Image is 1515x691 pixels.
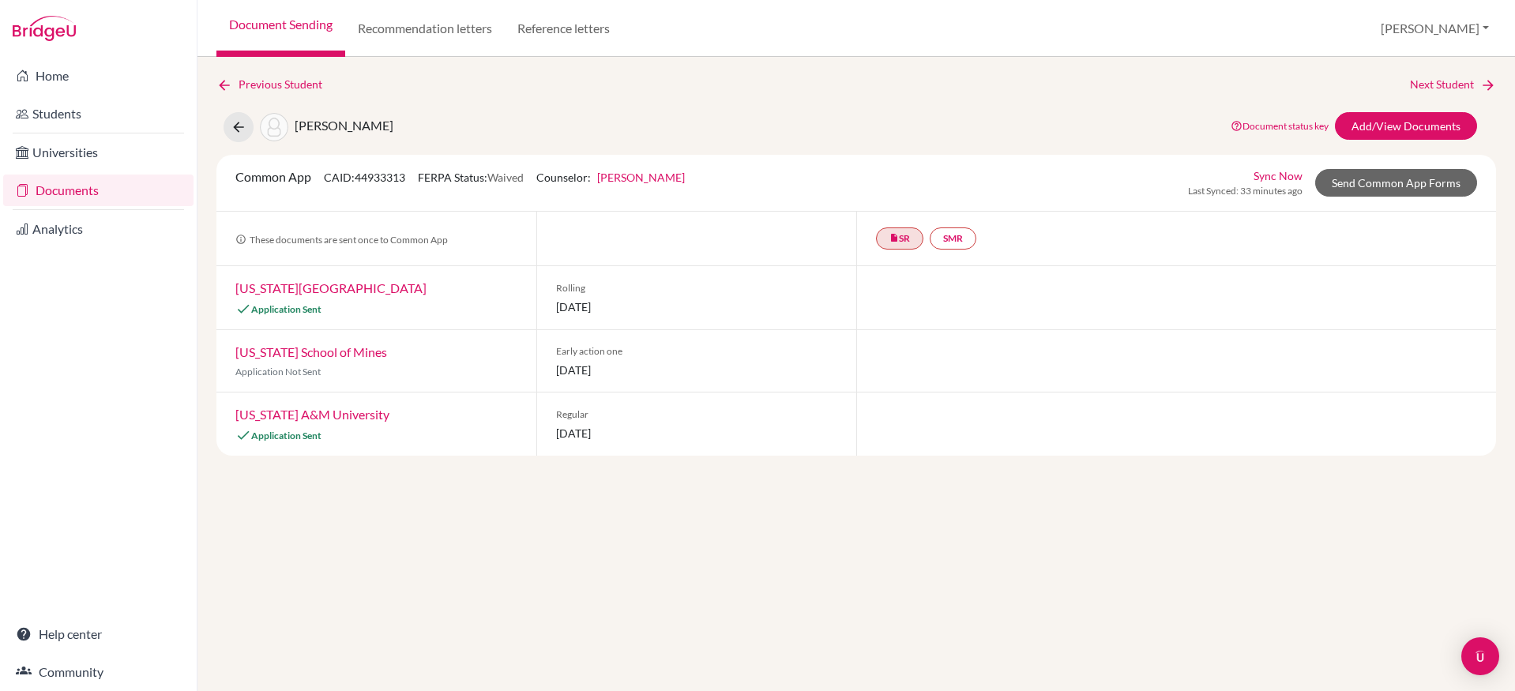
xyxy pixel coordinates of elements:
span: Early action one [556,344,837,359]
a: Help center [3,618,194,650]
span: Application Sent [251,303,321,315]
i: insert_drive_file [889,233,899,242]
a: Community [3,656,194,688]
span: [DATE] [556,299,837,315]
span: [DATE] [556,362,837,378]
a: Add/View Documents [1335,112,1477,140]
a: Documents [3,175,194,206]
span: Regular [556,407,837,422]
div: Open Intercom Messenger [1461,637,1499,675]
a: [US_STATE] School of Mines [235,344,387,359]
a: Sync Now [1254,167,1303,184]
span: CAID: 44933313 [324,171,405,184]
a: Document status key [1231,120,1329,132]
a: [PERSON_NAME] [597,171,685,184]
span: [PERSON_NAME] [295,118,393,133]
span: Waived [487,171,524,184]
a: [US_STATE][GEOGRAPHIC_DATA] [235,280,427,295]
span: [DATE] [556,425,837,441]
button: [PERSON_NAME] [1374,13,1496,43]
a: Home [3,60,194,92]
img: Bridge-U [13,16,76,41]
a: Analytics [3,213,194,245]
a: Previous Student [216,76,335,93]
span: These documents are sent once to Common App [235,234,448,246]
a: insert_drive_fileSR [876,227,923,250]
span: Common App [235,169,311,184]
a: Universities [3,137,194,168]
span: Application Not Sent [235,366,321,377]
span: Last Synced: 33 minutes ago [1188,184,1303,198]
a: SMR [930,227,976,250]
span: Counselor: [536,171,685,184]
a: [US_STATE] A&M University [235,407,389,422]
a: Next Student [1410,76,1496,93]
span: Rolling [556,281,837,295]
a: Students [3,98,194,130]
a: Send Common App Forms [1315,169,1477,197]
span: Application Sent [251,430,321,441]
span: FERPA Status: [418,171,524,184]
